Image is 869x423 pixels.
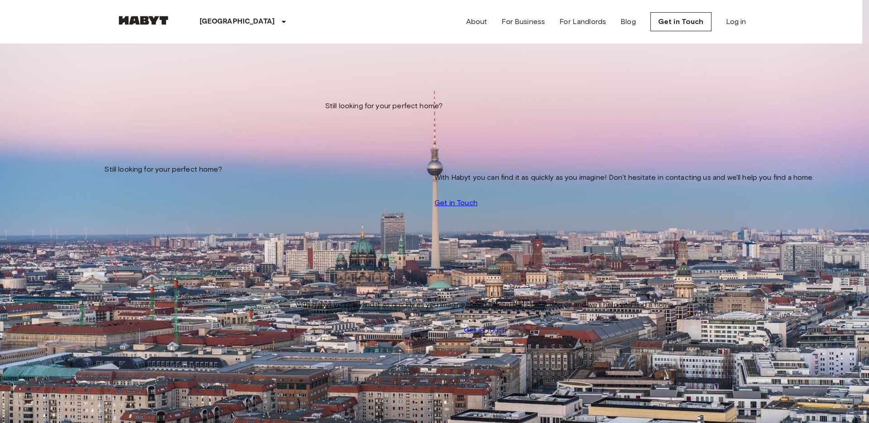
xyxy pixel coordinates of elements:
img: Habyt [116,16,171,25]
a: Blog [621,16,636,27]
a: For Business [501,16,545,27]
span: Still looking for your perfect home? [325,101,443,111]
a: For Landlords [559,16,606,27]
span: With Habyt you can find it as quickly as you imagine! Don't hesitate in contacting us and we'll h... [296,299,675,310]
a: About [466,16,487,27]
a: Log in [726,16,746,27]
p: [GEOGRAPHIC_DATA] [200,16,275,27]
a: Get in Touch [650,12,711,31]
a: Get in Touch [464,325,507,336]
